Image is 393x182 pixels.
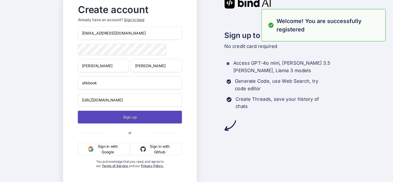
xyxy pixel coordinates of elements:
[78,111,182,124] button: Sign up
[268,17,274,34] img: alert
[235,77,330,92] p: Generate Code, use Web Search, try code editor
[102,164,129,168] a: Terms of Service
[88,146,93,152] img: google
[130,143,182,156] button: Sign in with Github
[124,17,144,22] div: Sign in here
[233,59,330,74] p: Access GPT-4o mini, [PERSON_NAME] 3.5 [PERSON_NAME], Llama 3 models
[224,120,236,131] img: arrow
[224,43,330,50] p: No credit card required
[95,160,164,181] div: You acknowledge that you read, and agree to our and our
[78,27,182,40] input: Email
[140,146,146,152] img: github
[78,143,130,156] button: Sign in with Google
[78,59,129,72] input: First Name
[224,30,330,41] h2: Sign up to access Bind AI
[131,59,182,72] input: Last Name
[78,93,182,106] input: Company website
[78,6,182,14] h2: Create account
[141,164,163,168] a: Privacy Policy.
[78,17,182,22] p: Already have an account?
[235,96,330,110] p: Create Threads, save your history of chats
[276,17,382,34] p: Welcome! You are successfully registered
[78,76,182,89] input: Your company name
[107,126,153,139] span: or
